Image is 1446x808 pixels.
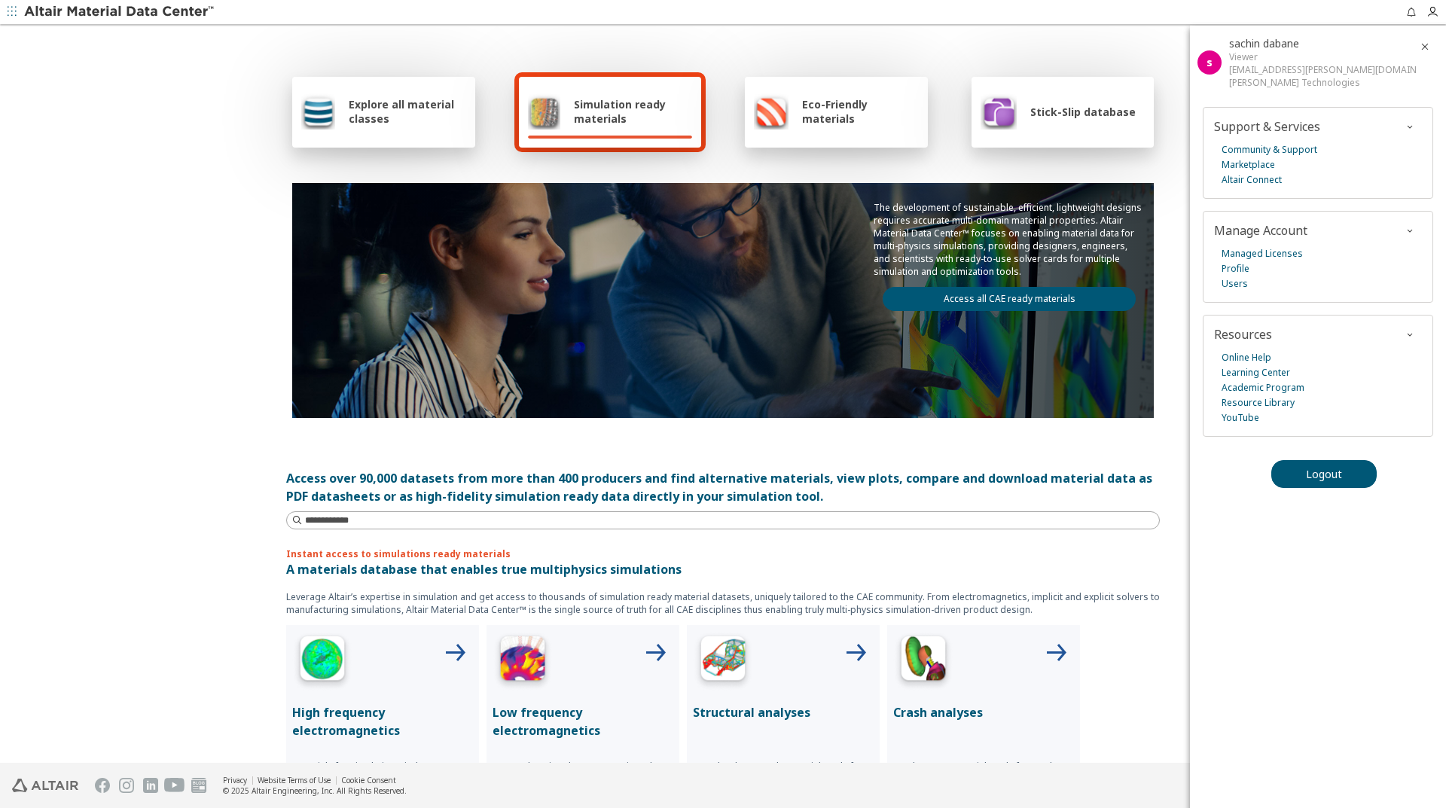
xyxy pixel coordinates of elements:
[893,631,953,691] img: Crash Analyses Icon
[802,97,918,126] span: Eco-Friendly materials
[1222,246,1303,261] a: Managed Licenses
[1222,410,1259,425] a: YouTube
[1229,63,1416,76] div: [EMAIL_ADDRESS][PERSON_NAME][DOMAIN_NAME]
[1222,380,1304,395] a: Academic Program
[1030,105,1136,119] span: Stick-Slip database
[223,775,247,785] a: Privacy
[754,93,789,130] img: Eco-Friendly materials
[1222,142,1317,157] a: Community & Support
[12,779,78,792] img: Altair Engineering
[1222,395,1295,410] a: Resource Library
[1222,365,1290,380] a: Learning Center
[1207,55,1213,69] span: s
[292,703,473,739] p: High frequency electromagnetics
[493,761,673,797] p: Comprehensive electromagnetic and thermal data for accurate e-Motor simulations with Altair FLUX
[528,93,560,130] img: Simulation ready materials
[286,469,1160,505] div: Access over 90,000 datasets from more than 400 producers and find alternative materials, view plo...
[493,631,553,691] img: Low Frequency Icon
[1222,276,1248,291] a: Users
[341,775,396,785] a: Cookie Consent
[1229,76,1416,89] div: [PERSON_NAME] Technologies
[1214,222,1307,239] span: Manage Account
[981,93,1017,130] img: Stick-Slip database
[301,93,335,130] img: Explore all material classes
[286,560,1160,578] p: A materials database that enables true multiphysics simulations
[292,761,473,797] p: Materials for simulating wireless connectivity, electromagnetic compatibility, radar cross sectio...
[292,631,352,691] img: High Frequency Icon
[1222,157,1275,172] a: Marketplace
[1214,118,1320,135] span: Support & Services
[874,201,1145,278] p: The development of sustainable, efficient, lightweight designs requires accurate multi-domain mat...
[1222,261,1249,276] a: Profile
[893,703,1074,721] p: Crash analyses
[1229,36,1299,50] span: sachin dabane
[1306,467,1342,481] span: Logout
[893,761,1074,785] p: Ready to use material cards for crash solvers
[1229,50,1416,63] div: Viewer
[693,703,874,721] p: Structural analyses
[693,631,753,691] img: Structural Analyses Icon
[286,590,1160,616] p: Leverage Altair’s expertise in simulation and get access to thousands of simulation ready materia...
[493,703,673,739] p: Low frequency electromagnetics
[223,785,407,796] div: © 2025 Altair Engineering, Inc. All Rights Reserved.
[883,287,1136,311] a: Access all CAE ready materials
[574,97,692,126] span: Simulation ready materials
[1222,350,1271,365] a: Online Help
[258,775,331,785] a: Website Terms of Use
[349,97,466,126] span: Explore all material classes
[693,761,874,797] p: Download CAE ready material cards for leading simulation tools for structual analyses
[1214,326,1272,343] span: Resources
[286,547,1160,560] p: Instant access to simulations ready materials
[1271,460,1377,488] button: Logout
[1222,172,1282,188] a: Altair Connect
[24,5,216,20] img: Altair Material Data Center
